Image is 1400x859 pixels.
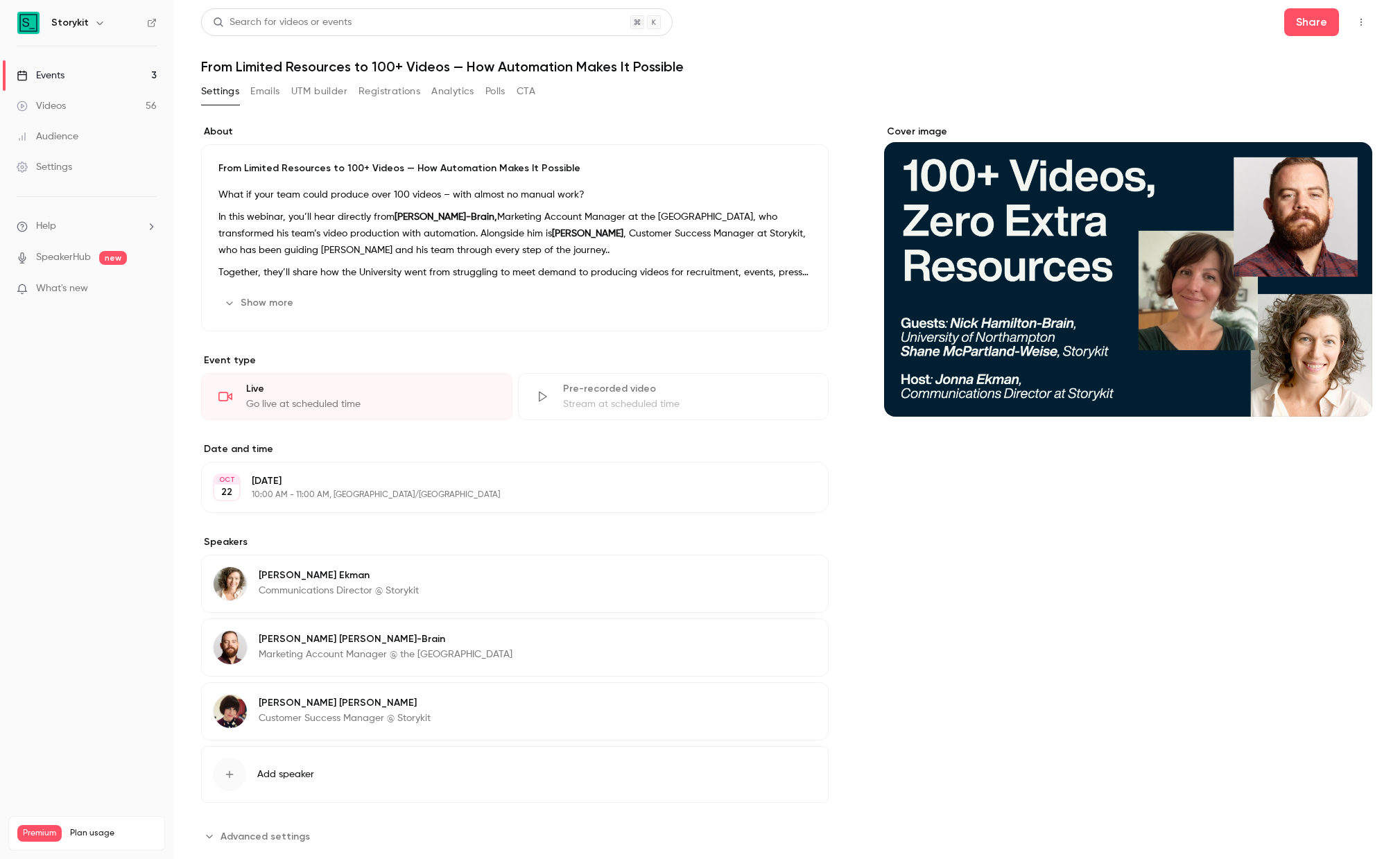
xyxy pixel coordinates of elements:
[259,584,419,598] p: Communications Director @ Storykit
[17,12,40,34] img: Storykit
[201,618,829,677] div: Nick Hamilton-Brain[PERSON_NAME] [PERSON_NAME]-BrainMarketing Account Manager @ the [GEOGRAPHIC_D...
[140,283,157,295] iframe: Noticeable Trigger
[17,825,62,842] span: Premium
[201,555,829,613] div: Jonna Ekman[PERSON_NAME] EkmanCommunications Director @ Storykit
[201,825,318,847] button: Advanced settings
[201,58,1372,75] h1: From Limited Resources to 100+ Videos — How Automation Makes It Possible
[17,219,157,234] li: help-dropdown-opener
[99,251,127,265] span: new
[395,212,497,222] strong: [PERSON_NAME]-Brain,
[214,631,247,664] img: Nick Hamilton-Brain
[36,281,88,296] span: What's new
[201,354,829,367] p: Event type
[884,125,1372,417] section: Cover image
[201,825,829,847] section: Advanced settings
[17,160,72,174] div: Settings
[884,125,1372,139] label: Cover image
[517,80,535,103] button: CTA
[214,695,247,728] img: Shane McPartland-Weise
[259,648,512,661] p: Marketing Account Manager @ the [GEOGRAPHIC_DATA]
[218,162,811,175] p: From Limited Resources to 100+ Videos — How Automation Makes It Possible
[246,382,495,396] div: Live
[36,250,91,265] a: SpeakerHub
[51,16,89,30] h6: Storykit
[201,535,829,549] label: Speakers
[201,80,239,103] button: Settings
[214,475,239,485] div: OCT
[563,397,812,411] div: Stream at scheduled time
[1284,8,1339,36] button: Share
[485,80,505,103] button: Polls
[291,80,347,103] button: UTM builder
[201,373,512,420] div: LiveGo live at scheduled time
[201,682,829,740] div: Shane McPartland-Weise[PERSON_NAME] [PERSON_NAME]Customer Success Manager @ Storykit
[358,80,420,103] button: Registrations
[70,828,156,839] span: Plan usage
[252,474,755,488] p: [DATE]
[214,567,247,600] img: Jonna Ekman
[218,209,811,259] p: In this webinar, you’ll hear directly from Marketing Account Manager at the [GEOGRAPHIC_DATA], wh...
[221,829,310,844] span: Advanced settings
[17,69,64,83] div: Events
[518,373,829,420] div: Pre-recorded videoStream at scheduled time
[221,485,232,499] p: 22
[218,186,811,203] p: What if your team could produce over 100 videos – with almost no manual work?
[259,711,431,725] p: Customer Success Manager @ Storykit
[201,125,829,139] label: About
[213,15,352,30] div: Search for videos or events
[431,80,474,103] button: Analytics
[552,229,623,238] strong: [PERSON_NAME]
[257,767,314,781] span: Add speaker
[218,264,811,281] p: Together, they’ll share how the University went from struggling to meet demand to producing video...
[201,746,829,803] button: Add speaker
[201,442,829,456] label: Date and time
[246,397,495,411] div: Go live at scheduled time
[259,696,431,710] p: [PERSON_NAME] [PERSON_NAME]
[36,219,56,234] span: Help
[259,632,512,646] p: [PERSON_NAME] [PERSON_NAME]-Brain
[218,292,302,314] button: Show more
[563,382,812,396] div: Pre-recorded video
[17,99,66,113] div: Videos
[250,80,279,103] button: Emails
[252,489,755,501] p: 10:00 AM - 11:00 AM, [GEOGRAPHIC_DATA]/[GEOGRAPHIC_DATA]
[17,130,78,144] div: Audience
[259,569,419,582] p: [PERSON_NAME] Ekman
